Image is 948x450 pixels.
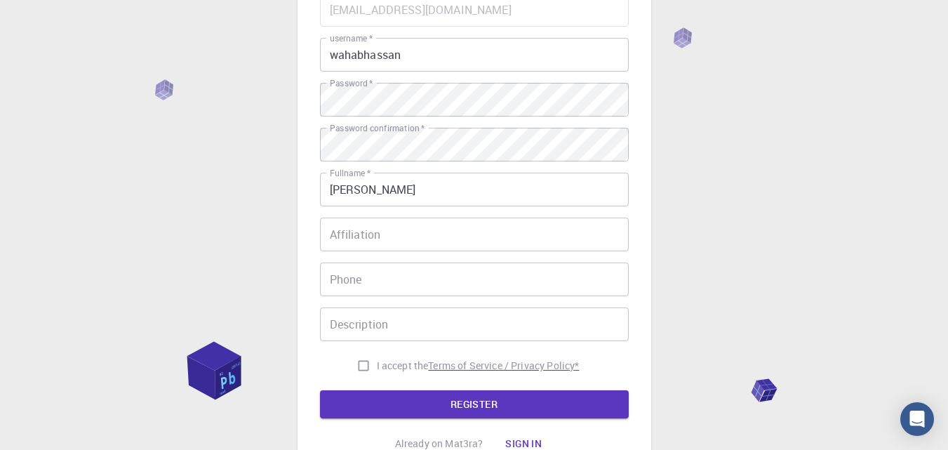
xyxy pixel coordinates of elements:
[320,390,629,418] button: REGISTER
[900,402,934,436] div: Open Intercom Messenger
[428,359,579,373] a: Terms of Service / Privacy Policy*
[330,77,373,89] label: Password
[330,167,370,179] label: Fullname
[330,122,425,134] label: Password confirmation
[330,32,373,44] label: username
[428,359,579,373] p: Terms of Service / Privacy Policy *
[377,359,429,373] span: I accept the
